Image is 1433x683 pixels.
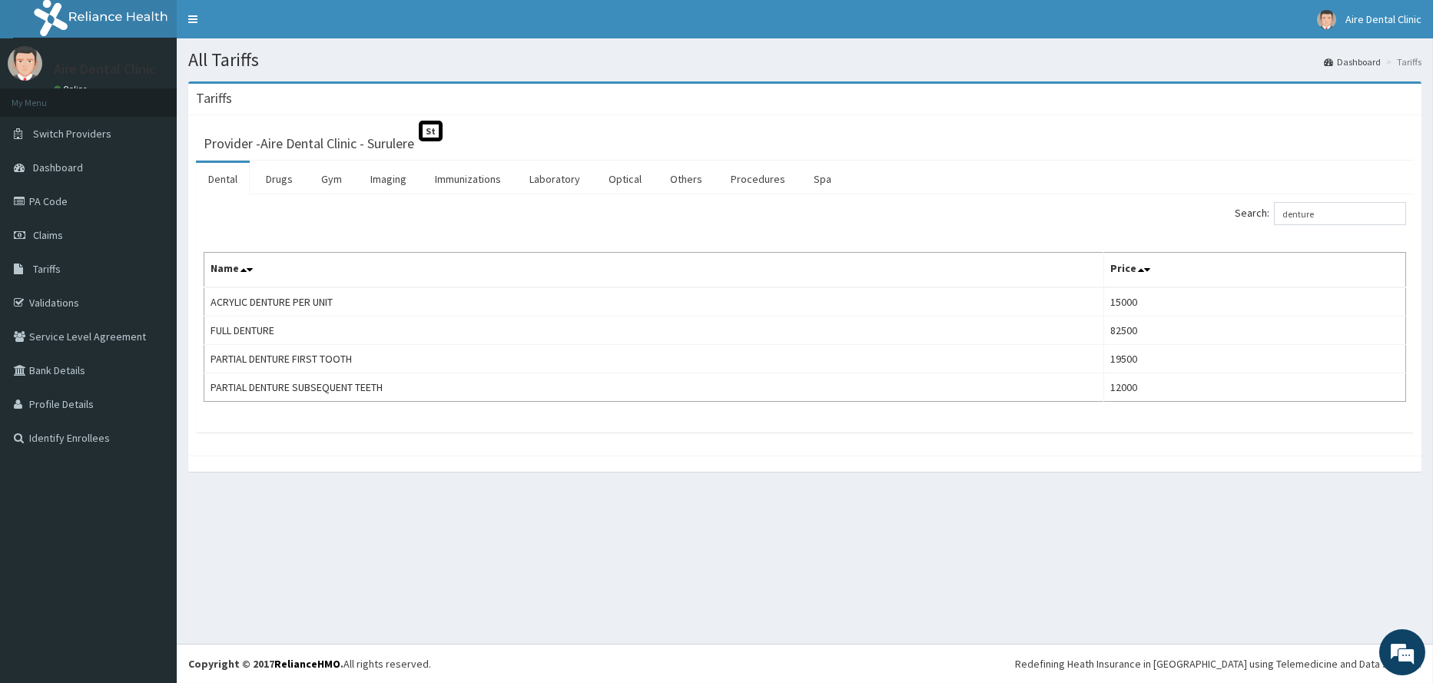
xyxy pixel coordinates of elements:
[718,163,798,195] a: Procedures
[177,644,1433,683] footer: All rights reserved.
[80,86,258,106] div: Chat with us now
[8,46,42,81] img: User Image
[423,163,513,195] a: Immunizations
[1274,202,1406,225] input: Search:
[1103,253,1405,288] th: Price
[1015,656,1421,671] div: Redefining Heath Insurance in [GEOGRAPHIC_DATA] using Telemedicine and Data Science!
[1235,202,1406,225] label: Search:
[204,137,414,151] h3: Provider - Aire Dental Clinic - Surulere
[196,163,250,195] a: Dental
[188,50,1421,70] h1: All Tariffs
[658,163,715,195] a: Others
[1103,317,1405,345] td: 82500
[89,194,212,349] span: We're online!
[596,163,654,195] a: Optical
[28,77,62,115] img: d_794563401_company_1708531726252_794563401
[204,317,1104,345] td: FULL DENTURE
[254,163,305,195] a: Drugs
[1103,373,1405,402] td: 12000
[1324,55,1381,68] a: Dashboard
[801,163,844,195] a: Spa
[1103,287,1405,317] td: 15000
[54,62,156,76] p: Aire Dental Clinic
[517,163,592,195] a: Laboratory
[358,163,419,195] a: Imaging
[204,287,1104,317] td: ACRYLIC DENTURE PER UNIT
[1103,345,1405,373] td: 19500
[196,91,232,105] h3: Tariffs
[204,253,1104,288] th: Name
[54,84,91,94] a: Online
[204,345,1104,373] td: PARTIAL DENTURE FIRST TOOTH
[33,127,111,141] span: Switch Providers
[274,657,340,671] a: RelianceHMO
[33,262,61,276] span: Tariffs
[419,121,443,141] span: St
[204,373,1104,402] td: PARTIAL DENTURE SUBSEQUENT TEETH
[33,228,63,242] span: Claims
[188,657,343,671] strong: Copyright © 2017 .
[309,163,354,195] a: Gym
[8,419,293,473] textarea: Type your message and hit 'Enter'
[252,8,289,45] div: Minimize live chat window
[1345,12,1421,26] span: Aire Dental Clinic
[1317,10,1336,29] img: User Image
[33,161,83,174] span: Dashboard
[1382,55,1421,68] li: Tariffs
